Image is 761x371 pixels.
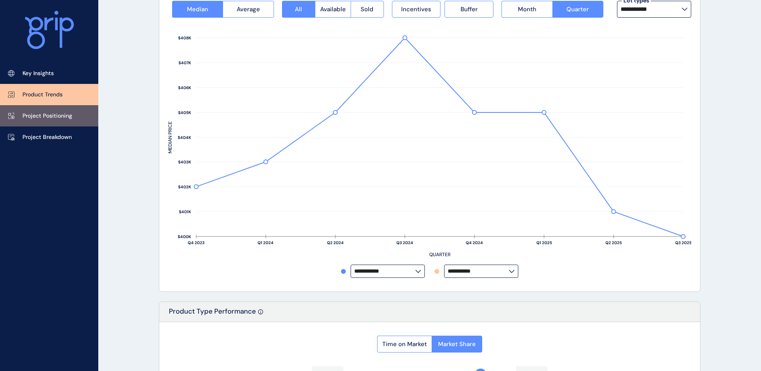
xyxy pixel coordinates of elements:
[675,240,692,245] text: Q3 2025
[178,85,191,90] text: $406K
[320,5,346,13] span: Available
[327,240,344,245] text: Q2 2024
[315,1,351,18] button: Available
[377,336,432,353] button: Time on Market
[382,340,427,348] span: Time on Market
[22,69,54,77] p: Key Insights
[351,1,384,18] button: Sold
[22,133,72,141] p: Project Breakdown
[178,135,191,140] text: $404K
[295,5,302,13] span: All
[237,5,260,13] span: Average
[223,1,274,18] button: Average
[22,112,72,120] p: Project Positioning
[432,336,482,353] button: Market Share
[167,121,173,153] text: MEDIAN PRICE
[501,1,552,18] button: Month
[392,1,441,18] button: Incentives
[536,240,552,245] text: Q1 2025
[187,5,208,13] span: Median
[552,1,603,18] button: Quarter
[444,1,493,18] button: Buffer
[178,35,191,41] text: $408K
[22,91,63,99] p: Product Trends
[461,5,478,13] span: Buffer
[396,240,413,245] text: Q3 2024
[179,60,191,65] text: $407K
[178,184,191,190] text: $402K
[258,240,274,245] text: Q1 2024
[282,1,315,18] button: All
[605,240,622,245] text: Q2 2025
[429,251,451,258] text: QUARTER
[566,5,589,13] span: Quarter
[178,234,191,239] text: $400K
[178,110,191,115] text: $405K
[178,159,191,165] text: $403K
[169,307,256,322] p: Product Type Performance
[466,240,483,245] text: Q4 2024
[179,209,191,214] text: $401K
[518,5,536,13] span: Month
[188,240,205,245] text: Q4 2023
[361,5,373,13] span: Sold
[401,5,431,13] span: Incentives
[438,340,476,348] span: Market Share
[172,1,223,18] button: Median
